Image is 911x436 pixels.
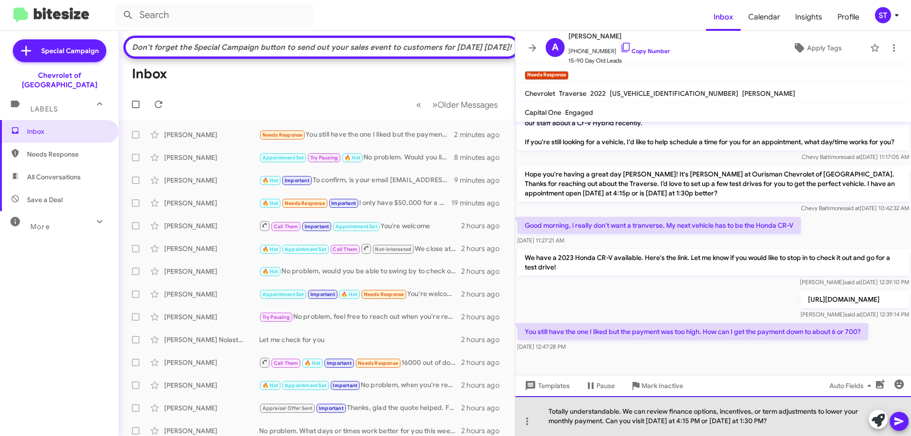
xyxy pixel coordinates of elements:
[285,200,325,206] span: Needs Response
[437,100,498,110] span: Older Messages
[13,39,106,62] a: Special Campaign
[416,99,421,111] span: «
[259,243,461,255] div: We close at 9pm
[568,56,670,65] span: 15-90 Day Old Leads
[432,99,437,111] span: »
[515,377,577,394] button: Templates
[305,223,329,230] span: Important
[130,43,513,52] div: Don't forget the Special Campaign button to send out your sales event to customers for [DATE] [DA...
[451,198,507,208] div: 19 minutes ago
[262,246,279,252] span: 🔥 Hot
[620,47,670,55] a: Copy Number
[525,108,561,117] span: Capital One
[565,108,593,117] span: Engaged
[461,403,507,413] div: 2 hours ago
[259,426,461,436] div: No problem. What days or times work better for you this week or next? We can also text or call to...
[568,30,670,42] span: [PERSON_NAME]
[741,3,788,31] a: Calendar
[875,7,891,23] div: ST
[577,377,623,394] button: Pause
[461,289,507,299] div: 2 hours ago
[623,377,691,394] button: Mark Inactive
[461,312,507,322] div: 2 hours ago
[262,200,279,206] span: 🔥 Hot
[310,155,338,161] span: Try Pausing
[164,426,259,436] div: [PERSON_NAME]
[164,153,259,162] div: [PERSON_NAME]
[427,95,503,114] button: Next
[274,360,298,366] span: Call Them
[461,380,507,390] div: 2 hours ago
[164,358,259,367] div: [PERSON_NAME]
[262,291,304,297] span: Appointment Set
[844,153,861,160] span: said at
[845,311,861,318] span: said at
[742,89,795,98] span: [PERSON_NAME]
[327,360,352,366] span: Important
[517,343,566,350] span: [DATE] 12:47:28 PM
[285,246,326,252] span: Appointment Set
[461,221,507,231] div: 2 hours ago
[259,403,461,414] div: Thanks, glad the quote helped. Feel free to reach out when you are ready
[262,177,279,184] span: 🔥 Hot
[525,89,555,98] span: Chevrolet
[552,40,558,55] span: A
[164,403,259,413] div: [PERSON_NAME]
[364,291,404,297] span: Needs Response
[27,195,63,204] span: Save a Deal
[164,335,259,344] div: [PERSON_NAME] Nolastname118506370
[285,382,326,389] span: Appointment Set
[164,221,259,231] div: [PERSON_NAME]
[164,244,259,253] div: [PERSON_NAME]
[800,278,909,286] span: [PERSON_NAME] [DATE] 12:39:10 PM
[454,153,507,162] div: 8 minutes ago
[461,335,507,344] div: 2 hours ago
[454,176,507,185] div: 9 minutes ago
[319,405,344,411] span: Important
[525,71,568,80] small: Needs Response
[30,223,50,231] span: More
[262,269,279,275] span: 🔥 Hot
[801,204,909,212] span: Chevy Baltimore [DATE] 10:42:32 AM
[706,3,741,31] a: Inbox
[259,380,461,391] div: No problem, when you're ready feel free to reach out
[807,39,842,56] span: Apply Tags
[590,89,606,98] span: 2022
[375,246,411,252] span: Not-Interested
[454,130,507,139] div: 2 minutes ago
[27,149,108,159] span: Needs Response
[461,244,507,253] div: 2 hours ago
[259,175,454,186] div: To confirm, is your email [EMAIL_ADDRESS][DOMAIN_NAME]?
[843,204,860,212] span: said at
[164,198,259,208] div: [PERSON_NAME]
[164,380,259,390] div: [PERSON_NAME]
[262,382,279,389] span: 🔥 Hot
[610,89,738,98] span: [US_VEHICLE_IDENTIFICATION_NUMBER]
[115,4,314,27] input: Search
[259,152,454,163] div: No problem. Would you like to schedule a follow up appointment?
[596,377,615,394] span: Pause
[800,291,909,308] p: [URL][DOMAIN_NAME]
[262,314,290,320] span: Try Pausing
[830,3,867,31] span: Profile
[259,130,454,140] div: You still have the one I liked but the payment was too high. How can I get the payment down to ab...
[274,223,298,230] span: Call Them
[461,267,507,276] div: 2 hours ago
[27,172,81,182] span: All Conversations
[358,360,398,366] span: Needs Response
[164,312,259,322] div: [PERSON_NAME]
[164,176,259,185] div: [PERSON_NAME]
[41,46,99,56] span: Special Campaign
[517,105,909,150] p: Hi [PERSON_NAME] it's [PERSON_NAME] at Ourisman Chevrolet of [GEOGRAPHIC_DATA]. I saw you've been...
[333,246,357,252] span: Call Them
[164,267,259,276] div: [PERSON_NAME]
[829,377,875,394] span: Auto Fields
[410,95,427,114] button: Previous
[788,3,830,31] a: Insights
[164,289,259,299] div: [PERSON_NAME]
[259,198,451,209] div: I only have $50,000 for a 2500 pickup if you can't make it work, I will have to go somewhere else
[867,7,901,23] button: ST
[259,312,461,323] div: No problem, feel free to reach out when you're ready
